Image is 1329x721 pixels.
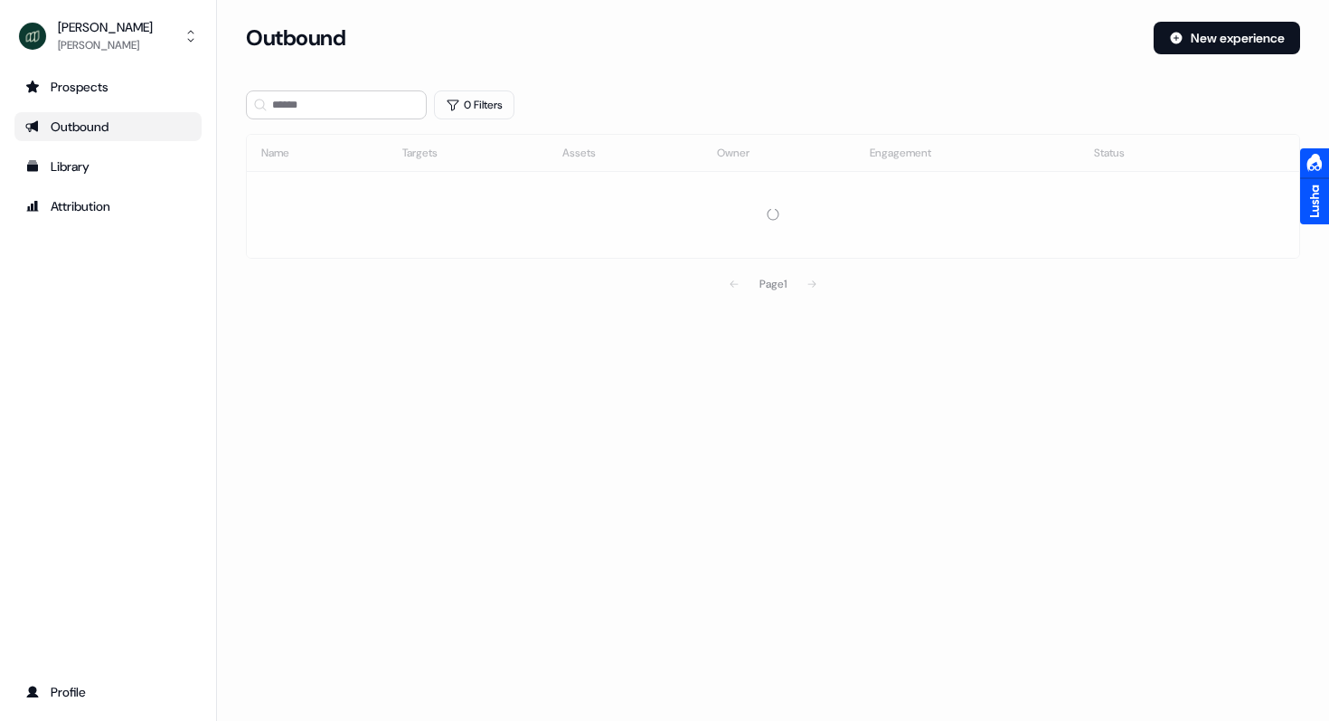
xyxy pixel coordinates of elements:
button: 0 Filters [434,90,514,119]
div: [PERSON_NAME] [58,18,153,36]
a: Go to profile [14,678,202,707]
a: Go to prospects [14,72,202,101]
div: Prospects [25,78,191,96]
div: Outbound [25,118,191,136]
a: Go to templates [14,152,202,181]
div: Library [25,157,191,176]
div: Profile [25,683,191,701]
div: Attribution [25,197,191,215]
h3: Outbound [246,24,345,52]
a: Go to outbound experience [14,112,202,141]
button: New experience [1154,22,1300,54]
a: Go to attribution [14,192,202,221]
button: [PERSON_NAME][PERSON_NAME] [14,14,202,58]
div: [PERSON_NAME] [58,36,153,54]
